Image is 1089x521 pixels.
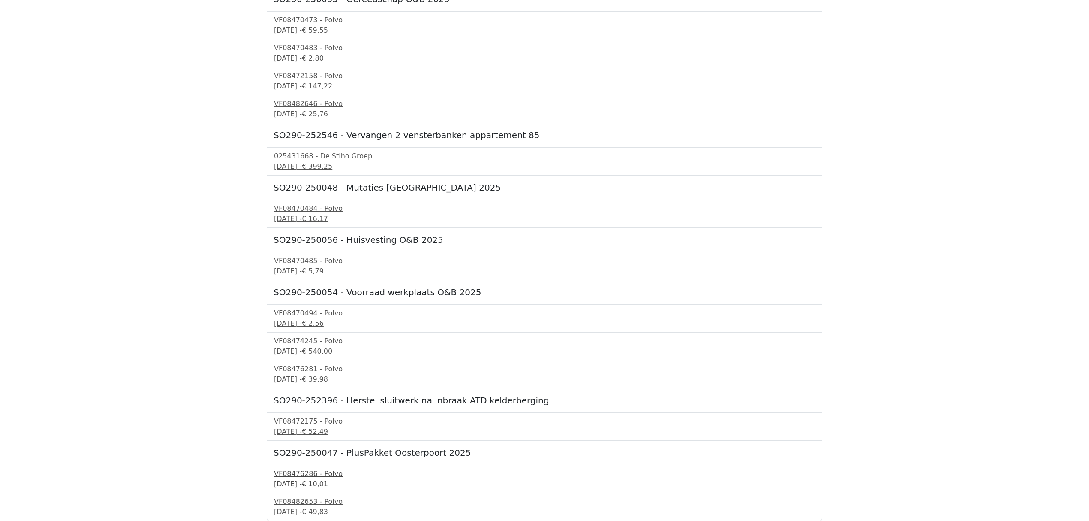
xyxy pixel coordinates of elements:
span: € 2,56 [302,319,324,327]
a: VF08470483 - Polvo[DATE] -€ 2,80 [274,43,815,64]
span: € 59,55 [302,26,328,34]
a: VF08482646 - Polvo[DATE] -€ 25,76 [274,99,815,119]
div: [DATE] - [274,53,815,64]
div: VF08474245 - Polvo [274,336,815,346]
div: [DATE] - [274,374,815,385]
span: € 5,79 [302,267,324,275]
span: € 540,00 [302,347,332,355]
div: [DATE] - [274,318,815,329]
div: VF08472158 - Polvo [274,71,815,81]
div: [DATE] - [274,346,815,357]
span: € 399,25 [302,162,332,170]
a: VF08476281 - Polvo[DATE] -€ 39,98 [274,364,815,385]
h5: SO290-250047 - PlusPakket Oosterpoort 2025 [274,448,815,458]
h5: SO290-252396 - Herstel sluitwerk na inbraak ATD kelderberging [274,395,815,406]
h5: SO290-252546 - Vervangen 2 vensterbanken appartement 85 [274,130,815,140]
span: € 49,83 [302,508,328,516]
div: VF08482646 - Polvo [274,99,815,109]
span: € 25,76 [302,110,328,118]
span: € 39,98 [302,375,328,383]
div: [DATE] - [274,161,815,172]
div: VF08476281 - Polvo [274,364,815,374]
div: VF08470494 - Polvo [274,308,815,318]
div: VF08482653 - Polvo [274,497,815,507]
div: VF08476286 - Polvo [274,469,815,479]
div: [DATE] - [274,214,815,224]
span: € 52,49 [302,427,328,436]
a: VF08472158 - Polvo[DATE] -€ 147,22 [274,71,815,91]
h5: SO290-250048 - Mutaties [GEOGRAPHIC_DATA] 2025 [274,182,815,193]
a: VF08470485 - Polvo[DATE] -€ 5,79 [274,256,815,276]
div: VF08470484 - Polvo [274,203,815,214]
div: [DATE] - [274,109,815,119]
a: VF08474245 - Polvo[DATE] -€ 540,00 [274,336,815,357]
a: VF08476286 - Polvo[DATE] -€ 10,01 [274,469,815,489]
div: [DATE] - [274,507,815,517]
div: VF08470483 - Polvo [274,43,815,53]
span: € 147,22 [302,82,332,90]
div: 025431668 - De Stiho Groep [274,151,815,161]
div: [DATE] - [274,266,815,276]
div: VF08470485 - Polvo [274,256,815,266]
div: VF08470473 - Polvo [274,15,815,25]
a: VF08470473 - Polvo[DATE] -€ 59,55 [274,15,815,36]
a: VF08470494 - Polvo[DATE] -€ 2,56 [274,308,815,329]
a: VF08482653 - Polvo[DATE] -€ 49,83 [274,497,815,517]
span: € 16,17 [302,215,328,223]
a: VF08470484 - Polvo[DATE] -€ 16,17 [274,203,815,224]
div: [DATE] - [274,81,815,91]
a: 025431668 - De Stiho Groep[DATE] -€ 399,25 [274,151,815,172]
span: € 2,80 [302,54,324,62]
div: VF08472175 - Polvo [274,416,815,427]
a: VF08472175 - Polvo[DATE] -€ 52,49 [274,416,815,437]
h5: SO290-250054 - Voorraad werkplaats O&B 2025 [274,287,815,297]
div: [DATE] - [274,479,815,489]
span: € 10,01 [302,480,328,488]
div: [DATE] - [274,25,815,36]
div: [DATE] - [274,427,815,437]
h5: SO290-250056 - Huisvesting O&B 2025 [274,235,815,245]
